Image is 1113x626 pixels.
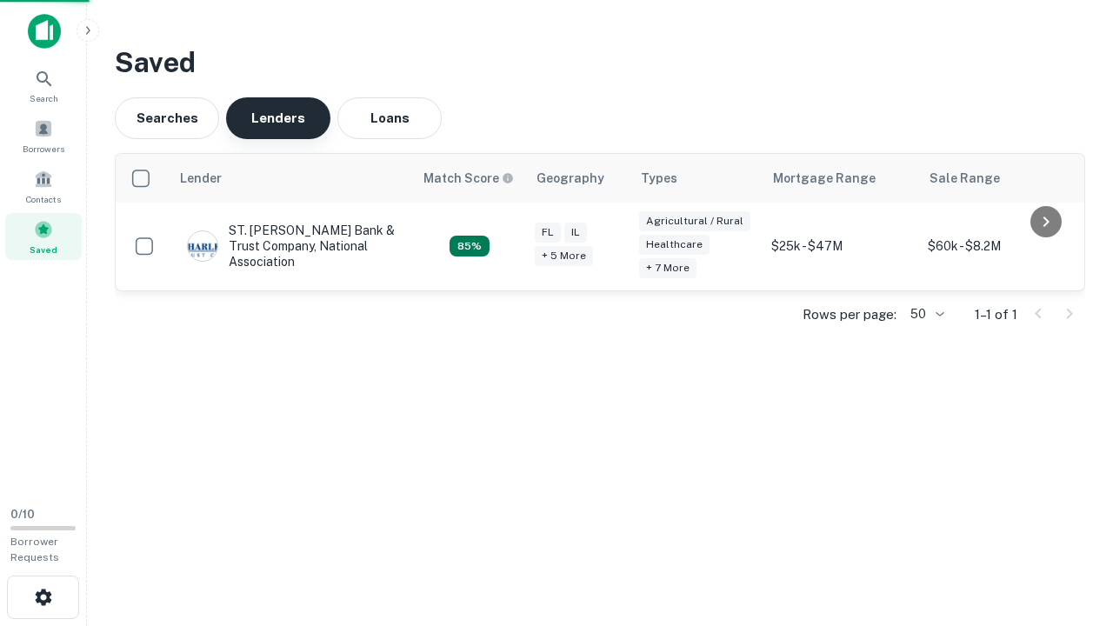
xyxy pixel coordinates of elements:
div: Capitalize uses an advanced AI algorithm to match your search with the best lender. The match sco... [450,236,490,256]
iframe: Chat Widget [1026,487,1113,570]
th: Capitalize uses an advanced AI algorithm to match your search with the best lender. The match sco... [413,154,526,203]
div: FL [535,223,561,243]
a: Borrowers [5,112,82,159]
div: + 7 more [639,258,696,278]
span: Borrowers [23,142,64,156]
span: Contacts [26,192,61,206]
button: Searches [115,97,219,139]
a: Saved [5,213,82,260]
a: Search [5,62,82,109]
span: 0 / 10 [10,508,35,521]
span: Search [30,91,58,105]
div: Sale Range [930,168,1000,189]
p: 1–1 of 1 [975,304,1017,325]
th: Types [630,154,763,203]
div: IL [564,223,587,243]
h3: Saved [115,42,1085,83]
div: Mortgage Range [773,168,876,189]
div: Lender [180,168,222,189]
span: Saved [30,243,57,256]
div: Capitalize uses an advanced AI algorithm to match your search with the best lender. The match sco... [423,169,514,188]
div: Agricultural / Rural [639,211,750,231]
th: Sale Range [919,154,1076,203]
a: Contacts [5,163,82,210]
th: Lender [170,154,413,203]
div: 50 [903,302,947,327]
td: $60k - $8.2M [919,203,1076,290]
button: Lenders [226,97,330,139]
div: + 5 more [535,246,593,266]
th: Mortgage Range [763,154,919,203]
div: Healthcare [639,235,710,255]
th: Geography [526,154,630,203]
img: capitalize-icon.png [28,14,61,49]
img: picture [188,231,217,261]
span: Borrower Requests [10,536,59,563]
p: Rows per page: [803,304,896,325]
div: Geography [537,168,604,189]
h6: Match Score [423,169,510,188]
div: Types [641,168,677,189]
button: Loans [337,97,442,139]
td: $25k - $47M [763,203,919,290]
div: ST. [PERSON_NAME] Bank & Trust Company, National Association [187,223,396,270]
